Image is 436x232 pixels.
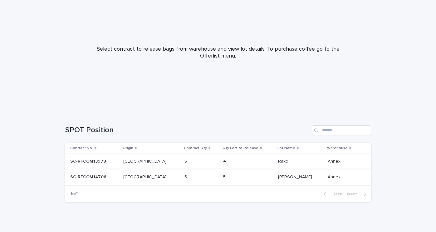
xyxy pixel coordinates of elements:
[328,173,342,180] p: Annex
[184,158,188,164] p: 5
[318,191,345,197] button: Back
[278,158,290,164] p: Rako
[70,158,107,164] p: SC-RFCOM13978
[65,186,84,202] p: 1 of 1
[328,158,342,164] p: Annex
[65,126,309,135] h1: SPOT Position
[93,46,343,59] p: Select contract to release bags from warehouse and view lot details. To purchase coffee go to the...
[327,145,348,152] p: Warehouse
[65,154,371,169] tr: SC-RFCOM13978SC-RFCOM13978 [GEOGRAPHIC_DATA][GEOGRAPHIC_DATA] 55 44 RakoRako AnnexAnnex
[277,145,295,152] p: Lot Name
[70,145,93,152] p: Contract No.
[347,192,361,196] span: Next
[312,125,371,135] input: Search
[329,192,342,196] span: Back
[223,145,258,152] p: Qty Left to Release
[65,169,371,185] tr: SC-RFCOM14706SC-RFCOM14706 [GEOGRAPHIC_DATA][GEOGRAPHIC_DATA] 55 55 [PERSON_NAME][PERSON_NAME] An...
[184,173,188,180] p: 5
[70,173,108,180] p: SC-RFCOM14706
[223,173,227,180] p: 5
[223,158,227,164] p: 4
[345,191,371,197] button: Next
[184,145,207,152] p: Contract Qty
[278,173,313,180] p: [PERSON_NAME]
[123,173,168,180] p: [GEOGRAPHIC_DATA]
[123,158,168,164] p: [GEOGRAPHIC_DATA]
[123,145,133,152] p: Origin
